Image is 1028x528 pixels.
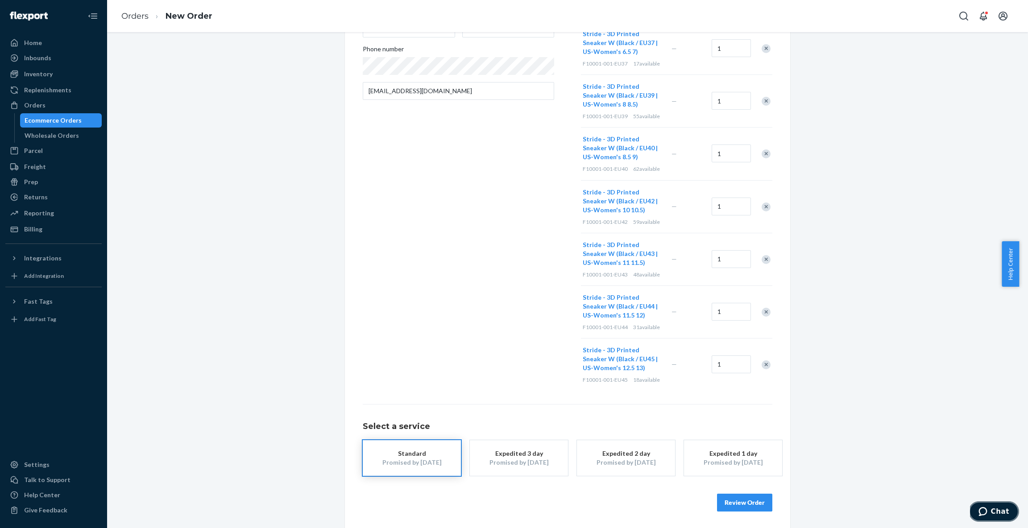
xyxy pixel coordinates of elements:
[577,440,675,476] button: Expedited 2 dayPromised by [DATE]
[583,82,661,109] button: Stride - 3D Printed Sneaker W (Black / EU39 | US-Women's 8 8.5)
[24,101,46,110] div: Orders
[762,97,771,106] div: Remove Item
[363,82,554,100] input: Email (Only Required for International)
[5,144,102,158] a: Parcel
[363,440,461,476] button: StandardPromised by [DATE]
[84,7,102,25] button: Close Navigation
[24,54,51,62] div: Inbounds
[483,449,555,458] div: Expedited 3 day
[583,376,628,383] span: F10001-001-EU45
[672,360,677,368] span: —
[712,303,751,321] input: Quantity
[583,188,658,214] span: Stride - 3D Printed Sneaker W (Black / EU42 | US-Women's 10 10.5)
[633,60,660,67] span: 17 available
[5,160,102,174] a: Freight
[5,98,102,112] a: Orders
[121,11,149,21] a: Orders
[672,202,677,210] span: —
[583,60,628,67] span: F10001-001-EU37
[24,86,71,95] div: Replenishments
[583,241,658,266] span: Stride - 3D Printed Sneaker W (Black / EU43 | US-Women's 11 11.5)
[5,206,102,220] a: Reporting
[762,44,771,53] div: Remove Item
[762,255,771,264] div: Remove Item
[24,193,48,202] div: Returns
[590,458,662,467] div: Promised by [DATE]
[712,250,751,268] input: Quantity
[633,271,660,278] span: 48 available
[712,198,751,215] input: Quantity
[762,149,771,158] div: Remove Item
[5,458,102,472] a: Settings
[583,135,658,161] span: Stride - 3D Printed Sneaker W (Black / EU40 | US-Women's 8.5 9)
[5,473,102,487] button: Talk to Support
[583,324,628,330] span: F10001-001-EU44
[583,219,628,225] span: F10001-001-EU42
[24,297,53,306] div: Fast Tags
[24,475,70,484] div: Talk to Support
[24,460,50,469] div: Settings
[24,491,60,499] div: Help Center
[955,7,973,25] button: Open Search Box
[583,113,628,120] span: F10001-001-EU39
[24,162,46,171] div: Freight
[583,346,658,371] span: Stride - 3D Printed Sneaker W (Black / EU45 | US-Women's 12.5 13)
[583,165,628,172] span: F10001-001-EU40
[974,7,992,25] button: Open notifications
[633,376,660,383] span: 18 available
[583,240,661,267] button: Stride - 3D Printed Sneaker W (Black / EU43 | US-Women's 11 11.5)
[712,92,751,110] input: Quantity
[672,150,677,157] span: —
[762,308,771,317] div: Remove Item
[712,144,751,162] input: Quantity
[25,131,79,140] div: Wholesale Orders
[5,222,102,236] a: Billing
[5,251,102,265] button: Integrations
[672,45,677,52] span: —
[5,488,102,502] a: Help Center
[363,422,772,431] h1: Select a service
[633,113,660,120] span: 55 available
[633,165,660,172] span: 62 available
[583,82,658,108] span: Stride - 3D Printed Sneaker W (Black / EU39 | US-Women's 8 8.5)
[470,440,568,476] button: Expedited 3 dayPromised by [DATE]
[376,458,448,467] div: Promised by [DATE]
[583,346,661,372] button: Stride - 3D Printed Sneaker W (Black / EU45 | US-Women's 12.5 13)
[363,45,404,57] span: Phone number
[583,188,661,214] button: Stride - 3D Printed Sneaker W (Black / EU42 | US-Women's 10 10.5)
[583,30,658,55] span: Stride - 3D Printed Sneaker W (Black / EU37 | US-Women's 6.5 7)
[633,219,660,225] span: 59 available
[24,70,53,78] div: Inventory
[762,360,771,369] div: Remove Item
[24,272,64,280] div: Add Integration
[24,177,38,186] div: Prep
[25,116,82,125] div: Ecommerce Orders
[583,29,661,56] button: Stride - 3D Printed Sneaker W (Black / EU37 | US-Women's 6.5 7)
[583,271,628,278] span: F10001-001-EU43
[483,458,555,467] div: Promised by [DATE]
[166,11,212,21] a: New Order
[24,38,42,47] div: Home
[672,97,677,105] span: —
[5,36,102,50] a: Home
[5,67,102,81] a: Inventory
[970,501,1019,524] iframe: Opens a widget where you can chat to one of our agents
[5,269,102,283] a: Add Integration
[583,293,658,319] span: Stride - 3D Printed Sneaker W (Black / EU44 | US-Women's 11.5 12)
[994,7,1012,25] button: Open account menu
[376,449,448,458] div: Standard
[712,39,751,57] input: Quantity
[633,324,660,330] span: 31 available
[684,440,782,476] button: Expedited 1 dayPromised by [DATE]
[717,494,772,511] button: Review Order
[583,135,661,161] button: Stride - 3D Printed Sneaker W (Black / EU40 | US-Women's 8.5 9)
[697,449,769,458] div: Expedited 1 day
[5,83,102,97] a: Replenishments
[5,312,102,326] a: Add Fast Tag
[5,51,102,65] a: Inbounds
[24,254,62,263] div: Integrations
[10,12,48,21] img: Flexport logo
[1002,241,1019,287] button: Help Center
